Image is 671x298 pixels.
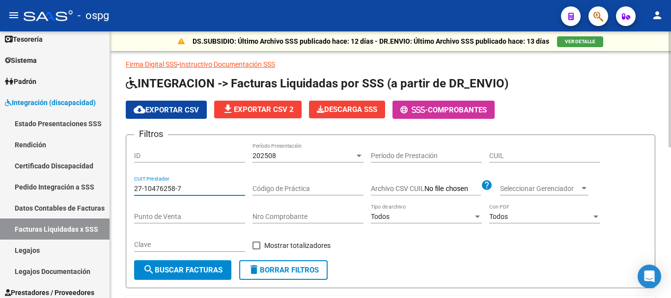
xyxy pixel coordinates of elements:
[222,103,234,115] mat-icon: file_download
[309,101,385,118] button: Descarga SSS
[179,60,275,68] a: Instructivo Documentación SSS
[428,106,487,114] span: Comprobantes
[5,97,96,108] span: Integración (discapacidad)
[248,266,319,274] span: Borrar Filtros
[557,36,603,47] button: VER DETALLE
[5,76,36,87] span: Padrón
[5,55,37,66] span: Sistema
[400,106,428,114] span: -
[392,101,495,119] button: -Comprobantes
[317,105,377,114] span: Descarga SSS
[126,101,207,119] button: Exportar CSV
[126,59,655,70] p: -
[134,127,168,141] h3: Filtros
[8,9,20,21] mat-icon: menu
[248,264,260,275] mat-icon: delete
[252,152,276,160] span: 202508
[638,265,661,288] div: Open Intercom Messenger
[424,185,481,193] input: Archivo CSV CUIL
[309,101,385,119] app-download-masive: Descarga masiva de comprobantes (adjuntos)
[134,260,231,280] button: Buscar Facturas
[371,213,390,220] span: Todos
[651,9,663,21] mat-icon: person
[5,34,43,45] span: Tesorería
[489,213,508,220] span: Todos
[565,39,595,44] span: VER DETALLE
[500,185,580,193] span: Seleccionar Gerenciador
[5,287,94,298] span: Prestadores / Proveedores
[78,5,109,27] span: - ospg
[126,60,177,68] a: Firma Digital SSS
[193,36,549,47] p: DS.SUBSIDIO: Último Archivo SSS publicado hace: 12 días - DR.ENVIO: Último Archivo SSS publicado ...
[143,266,223,274] span: Buscar Facturas
[481,179,493,191] mat-icon: help
[239,260,328,280] button: Borrar Filtros
[264,240,331,251] span: Mostrar totalizadores
[126,77,508,90] span: INTEGRACION -> Facturas Liquidadas por SSS (a partir de DR_ENVIO)
[371,185,424,192] span: Archivo CSV CUIL
[214,101,302,118] button: Exportar CSV 2
[134,104,145,115] mat-icon: cloud_download
[143,264,155,275] mat-icon: search
[222,105,294,114] span: Exportar CSV 2
[134,106,199,114] span: Exportar CSV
